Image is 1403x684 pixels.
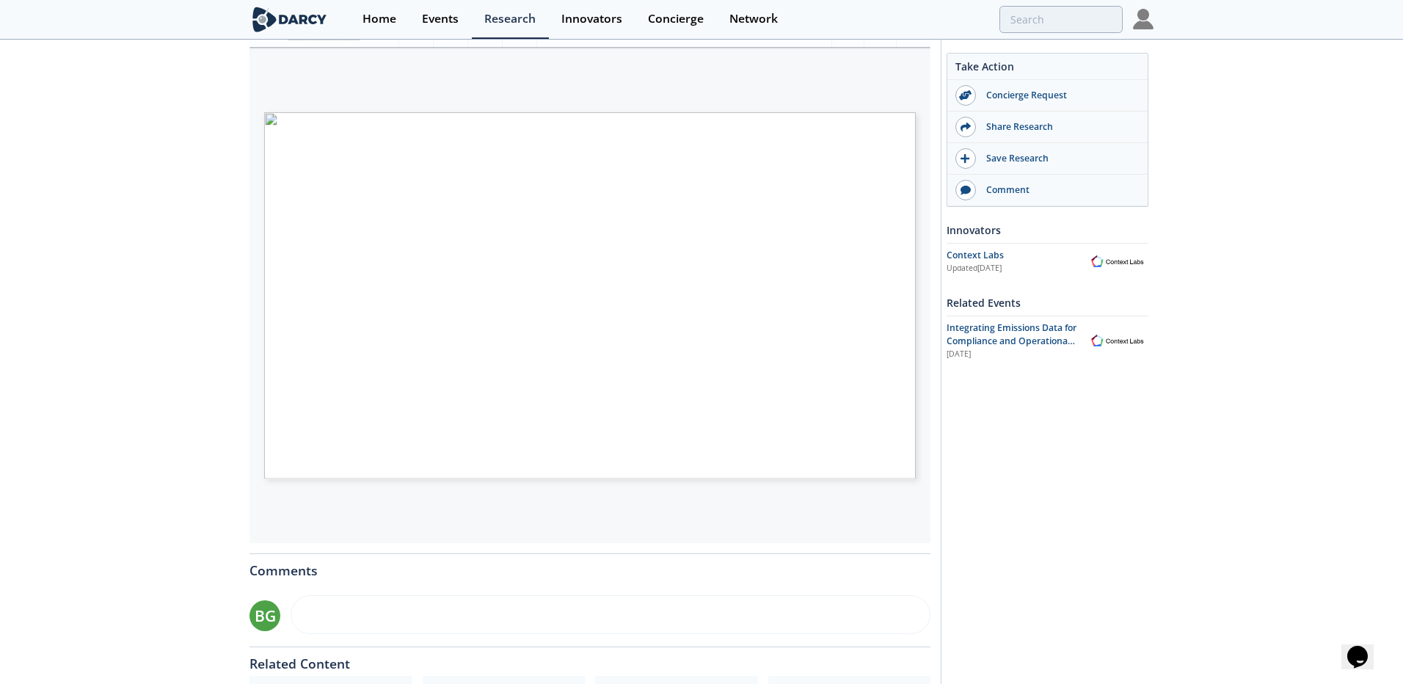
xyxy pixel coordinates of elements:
[947,290,1148,316] div: Related Events
[484,13,536,25] div: Research
[947,321,1148,360] a: Integrating Emissions Data for Compliance and Operational Action [DATE] Context Labs
[947,249,1148,274] a: Context Labs Updated[DATE] Context Labs
[249,7,329,32] img: logo-wide.svg
[976,120,1140,134] div: Share Research
[976,89,1140,102] div: Concierge Request
[1087,253,1148,270] img: Context Labs
[249,554,930,578] div: Comments
[947,249,1087,262] div: Context Labs
[1087,332,1148,349] img: Context Labs
[976,183,1140,197] div: Comment
[249,647,930,671] div: Related Content
[1341,625,1388,669] iframe: chat widget
[947,59,1148,80] div: Take Action
[422,13,459,25] div: Events
[947,349,1076,360] div: [DATE]
[648,13,704,25] div: Concierge
[947,263,1087,274] div: Updated [DATE]
[1133,9,1154,29] img: Profile
[249,600,280,631] div: BG
[947,321,1076,361] span: Integrating Emissions Data for Compliance and Operational Action
[729,13,778,25] div: Network
[362,13,396,25] div: Home
[947,217,1148,243] div: Innovators
[976,152,1140,165] div: Save Research
[999,6,1123,33] input: Advanced Search
[561,13,622,25] div: Innovators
